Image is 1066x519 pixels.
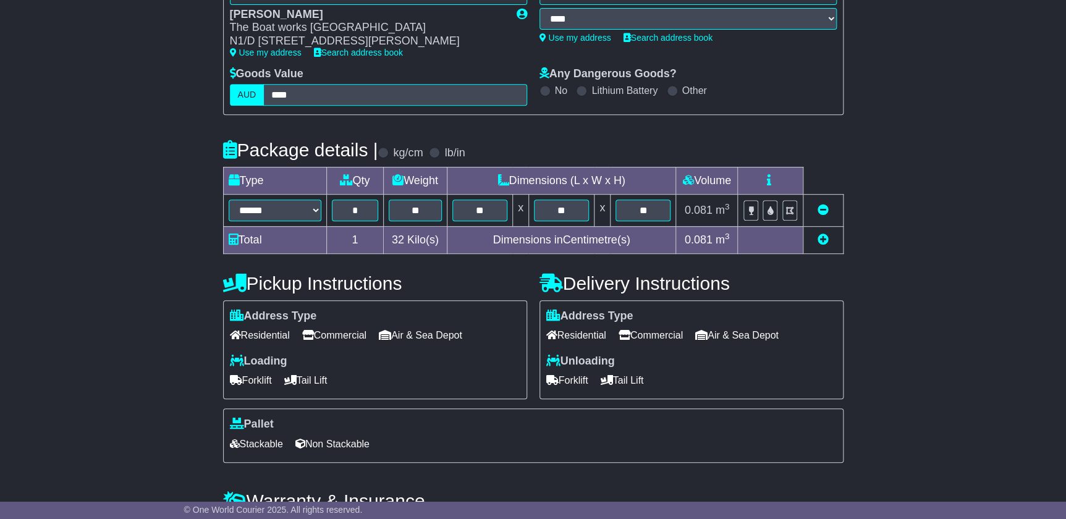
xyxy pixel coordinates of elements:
span: m [716,204,730,216]
td: 1 [326,226,384,253]
span: Residential [230,326,290,345]
span: © One World Courier 2025. All rights reserved. [184,505,363,515]
a: Add new item [818,234,829,246]
span: Stackable [230,434,283,454]
sup: 3 [725,202,730,211]
span: Air & Sea Depot [379,326,462,345]
span: 0.081 [685,204,713,216]
label: Pallet [230,418,274,431]
label: Address Type [546,310,633,323]
label: Any Dangerous Goods? [539,67,677,81]
a: Use my address [539,33,611,43]
td: Weight [384,167,447,194]
td: x [594,194,611,226]
div: N1/D [STREET_ADDRESS][PERSON_NAME] [230,35,504,48]
label: No [555,85,567,96]
span: Residential [546,326,606,345]
span: Tail Lift [284,371,328,390]
label: lb/in [444,146,465,160]
span: m [716,234,730,246]
td: Total [223,226,326,253]
td: Kilo(s) [384,226,447,253]
label: Loading [230,355,287,368]
a: Use my address [230,48,302,57]
label: Unloading [546,355,615,368]
label: Other [682,85,707,96]
span: Forklift [546,371,588,390]
a: Remove this item [818,204,829,216]
td: Type [223,167,326,194]
a: Search address book [624,33,713,43]
td: x [512,194,528,226]
div: The Boat works [GEOGRAPHIC_DATA] [230,21,504,35]
span: Commercial [619,326,683,345]
a: Search address book [314,48,403,57]
label: Address Type [230,310,317,323]
td: Dimensions in Centimetre(s) [447,226,676,253]
span: 32 [392,234,404,246]
span: 0.081 [685,234,713,246]
h4: Pickup Instructions [223,273,527,293]
label: Lithium Battery [591,85,658,96]
label: AUD [230,84,264,106]
td: Volume [676,167,738,194]
span: Commercial [302,326,366,345]
label: Goods Value [230,67,303,81]
td: Qty [326,167,384,194]
span: Forklift [230,371,272,390]
sup: 3 [725,232,730,241]
h4: Warranty & Insurance [223,491,844,511]
div: [PERSON_NAME] [230,8,504,22]
label: kg/cm [393,146,423,160]
span: Tail Lift [601,371,644,390]
h4: Delivery Instructions [539,273,844,293]
span: Non Stackable [295,434,370,454]
h4: Package details | [223,140,378,160]
td: Dimensions (L x W x H) [447,167,676,194]
span: Air & Sea Depot [695,326,779,345]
